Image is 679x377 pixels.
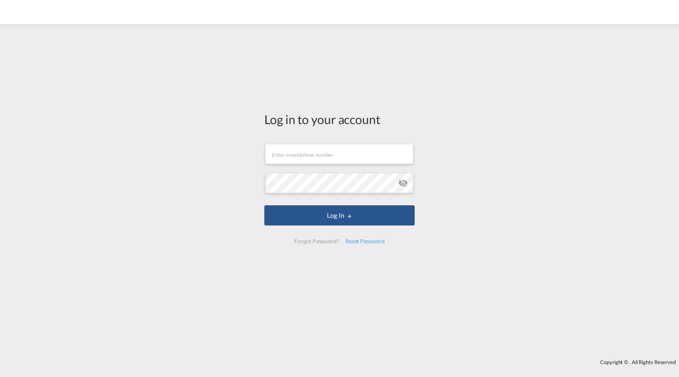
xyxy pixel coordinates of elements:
[265,144,413,164] input: Enter email/phone number
[291,234,342,249] div: Forgot Password?
[342,234,388,249] div: Reset Password
[264,111,415,128] div: Log in to your account
[398,178,408,188] md-icon: icon-eye-off
[264,205,415,225] button: LOGIN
